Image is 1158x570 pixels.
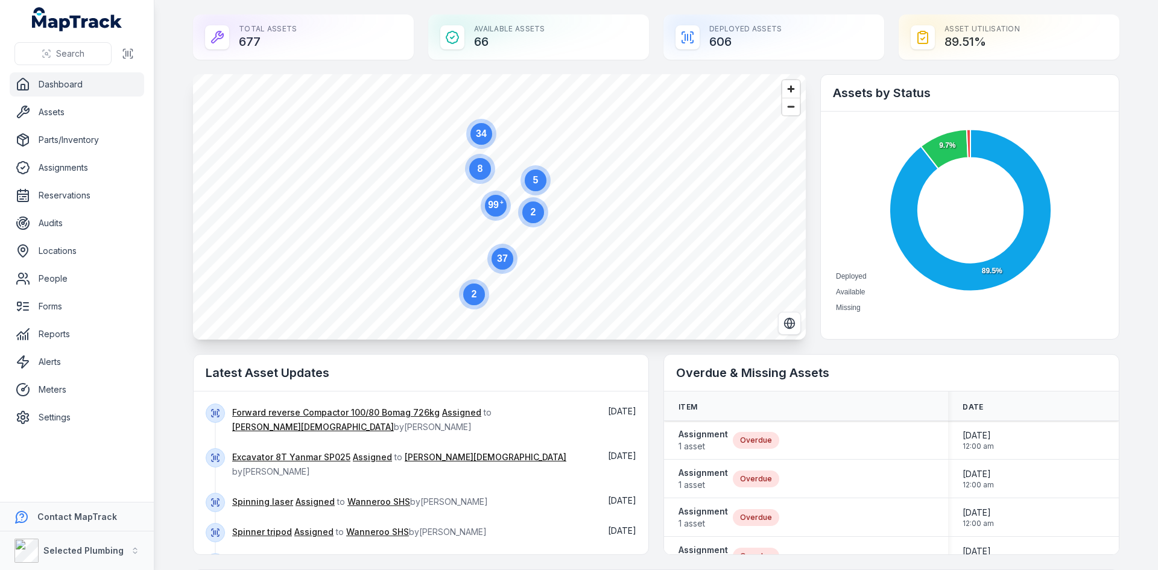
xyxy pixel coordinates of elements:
a: Assigned [353,451,392,463]
strong: Selected Plumbing [43,545,124,556]
a: Spinning laser [232,496,293,508]
a: Parts/Inventory [10,128,144,152]
div: Overdue [733,509,779,526]
a: Assignment [679,544,728,568]
span: to by [PERSON_NAME] [232,407,492,432]
text: 8 [478,163,483,174]
a: Assignments [10,156,144,180]
span: Item [679,402,697,412]
h2: Overdue & Missing Assets [676,364,1107,381]
a: Alerts [10,350,144,374]
a: Assets [10,100,144,124]
span: to by [PERSON_NAME] [232,496,488,507]
strong: Assignment [679,428,728,440]
a: Excavator 8T Yanmar SP025 [232,451,350,463]
a: Settings [10,405,144,429]
canvas: Map [193,74,806,340]
a: Audits [10,211,144,235]
a: Locations [10,239,144,263]
time: 9/19/2025, 12:00:00 AM [963,468,994,490]
h2: Assets by Status [833,84,1107,101]
text: 2 [531,207,536,217]
a: Wanneroo SHS [346,526,409,538]
a: Assignment1 asset [679,467,728,491]
span: [DATE] [608,406,636,416]
strong: Contact MapTrack [37,511,117,522]
span: to by [PERSON_NAME] [232,452,566,477]
span: [DATE] [963,468,994,480]
a: People [10,267,144,291]
span: 1 asset [679,518,728,530]
button: Search [14,42,112,65]
time: 10/9/2025, 12:39:36 PM [608,495,636,505]
div: Overdue [733,470,779,487]
button: Zoom out [782,98,800,115]
span: [DATE] [608,451,636,461]
text: 34 [476,128,487,139]
time: 10/9/2025, 1:05:27 PM [608,406,636,416]
span: 1 asset [679,440,728,452]
span: [DATE] [963,545,994,557]
div: Overdue [733,548,779,565]
a: Assignment1 asset [679,505,728,530]
time: 9/30/2025, 12:00:00 AM [963,429,994,451]
a: Assigned [296,496,335,508]
a: Assigned [442,407,481,419]
a: MapTrack [32,7,122,31]
time: 10/9/2025, 12:39:36 PM [608,525,636,536]
span: Deployed [836,272,867,280]
span: [DATE] [608,495,636,505]
button: Zoom in [782,80,800,98]
span: Date [963,402,983,412]
span: Missing [836,303,861,312]
span: Search [56,48,84,60]
span: 1 asset [679,479,728,491]
span: 12:00 am [963,442,994,451]
text: 5 [533,175,539,185]
a: Assigned [294,526,334,538]
span: [DATE] [963,429,994,442]
time: 9/30/2025, 12:00:00 AM [963,545,994,567]
div: Overdue [733,432,779,449]
strong: Assignment [679,544,728,556]
a: [PERSON_NAME][DEMOGRAPHIC_DATA] [232,421,394,433]
span: [DATE] [963,507,994,519]
a: Meters [10,378,144,402]
a: Wanneroo SHS [347,496,410,508]
a: Assignment1 asset [679,428,728,452]
a: Forward reverse Compactor 100/80 Bomag 726kg [232,407,440,419]
a: Reservations [10,183,144,207]
span: Available [836,288,865,296]
span: 12:00 am [963,480,994,490]
span: 12:00 am [963,519,994,528]
h2: Latest Asset Updates [206,364,636,381]
text: 2 [472,289,477,299]
button: Switch to Satellite View [778,312,801,335]
strong: Assignment [679,505,728,518]
a: [PERSON_NAME][DEMOGRAPHIC_DATA] [405,451,566,463]
text: 99 [488,199,504,210]
time: 10/9/2025, 1:04:45 PM [608,451,636,461]
a: Reports [10,322,144,346]
a: Spinner tripod [232,526,292,538]
span: [DATE] [608,525,636,536]
a: Dashboard [10,72,144,97]
a: Forms [10,294,144,318]
tspan: + [500,199,504,206]
text: 37 [497,253,508,264]
time: 9/30/2025, 12:00:00 AM [963,507,994,528]
span: to by [PERSON_NAME] [232,527,487,537]
strong: Assignment [679,467,728,479]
